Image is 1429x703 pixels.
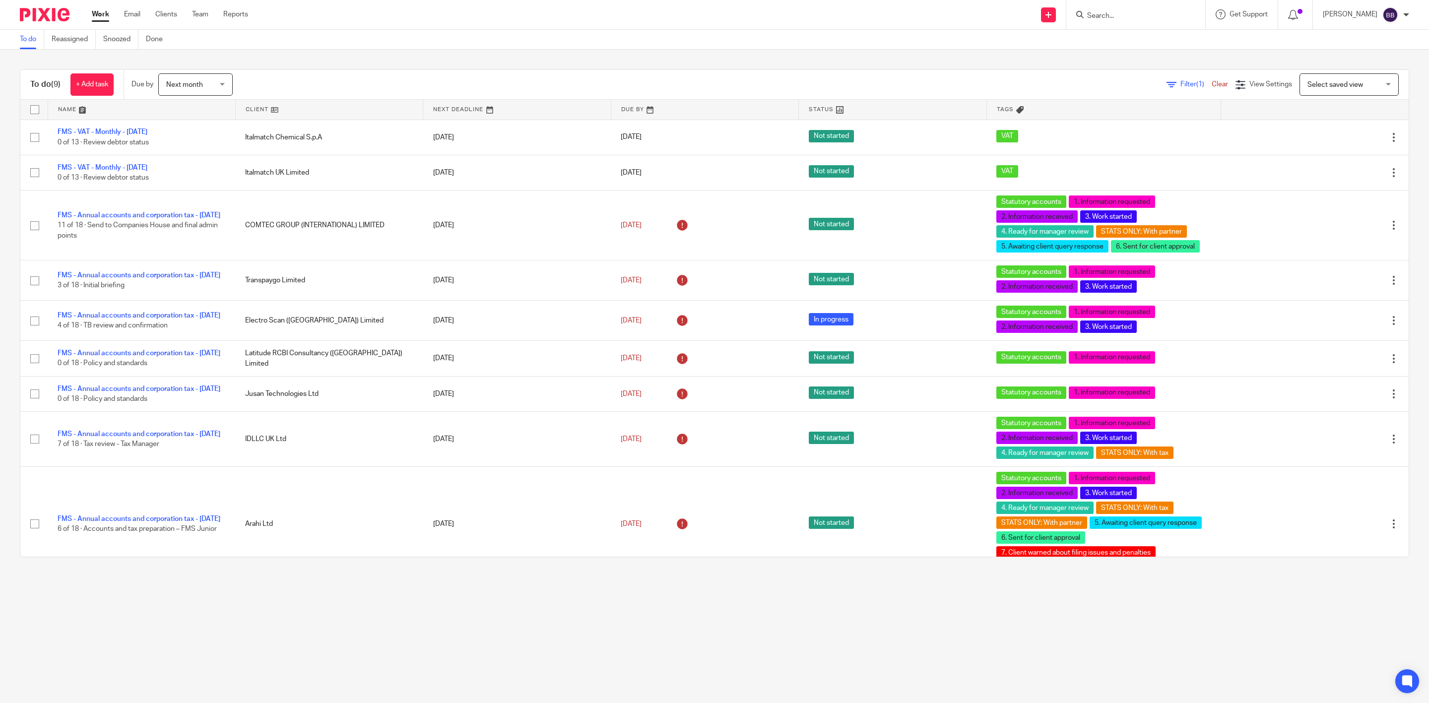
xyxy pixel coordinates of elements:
span: Not started [809,432,854,444]
a: Clients [155,9,177,19]
h1: To do [30,79,61,90]
span: Statutory accounts [996,195,1066,208]
span: 7. Client warned about filing issues and penalties [996,546,1156,559]
span: 1. Information requested [1069,386,1155,399]
span: 1. Information requested [1069,265,1155,278]
a: Team [192,9,208,19]
span: 4. Ready for manager review [996,225,1094,238]
span: 2. Information received [996,432,1078,444]
span: Tags [997,107,1014,112]
a: FMS - Annual accounts and corporation tax - [DATE] [58,385,220,392]
p: Due by [131,79,153,89]
span: 2. Information received [996,280,1078,293]
span: Statutory accounts [996,265,1066,278]
td: Jusan Technologies Ltd [235,376,423,411]
span: 11 of 18 · Send to Companies House and final admin points [58,222,218,239]
a: To do [20,30,44,49]
span: STATS ONLY: With tax [1096,447,1173,459]
span: STATS ONLY: With partner [996,516,1087,529]
span: 0 of 13 · Review debtor status [58,174,149,181]
td: Italmatch Chemical S.p.A [235,120,423,155]
span: 1. Information requested [1069,417,1155,429]
span: 3. Work started [1080,432,1137,444]
span: Not started [809,386,854,399]
span: 3. Work started [1080,320,1137,333]
a: FMS - Annual accounts and corporation tax - [DATE] [58,431,220,438]
span: 1. Information requested [1069,195,1155,208]
span: [DATE] [621,520,642,527]
span: 3. Work started [1080,210,1137,223]
span: (1) [1196,81,1204,88]
span: [DATE] [621,390,642,397]
td: [DATE] [423,260,611,301]
td: Arahi Ltd [235,467,423,581]
span: 5. Awaiting client query response [1090,516,1202,529]
span: 3 of 18 · Initial briefing [58,282,125,289]
td: [DATE] [423,376,611,411]
span: Not started [809,165,854,178]
span: (9) [51,80,61,88]
span: 0 of 18 · Policy and standards [58,360,147,367]
span: Select saved view [1307,81,1363,88]
span: [DATE] [621,222,642,229]
span: View Settings [1249,81,1292,88]
td: Transpaygo Limited [235,260,423,301]
span: In progress [809,313,853,325]
a: Snoozed [103,30,138,49]
span: [DATE] [621,355,642,362]
span: 2. Information received [996,487,1078,499]
a: FMS - Annual accounts and corporation tax - [DATE] [58,272,220,279]
span: 3. Work started [1080,487,1137,499]
td: IDLLC UK Ltd [235,412,423,467]
span: 2. Information received [996,320,1078,333]
span: [DATE] [621,169,642,176]
span: 1. Information requested [1069,472,1155,484]
a: FMS - Annual accounts and corporation tax - [DATE] [58,515,220,522]
a: FMS - Annual accounts and corporation tax - [DATE] [58,212,220,219]
span: Statutory accounts [996,472,1066,484]
a: Clear [1212,81,1228,88]
span: 0 of 13 · Review debtor status [58,139,149,146]
td: COMTEC GROUP (INTERNATIONAL) LIMITED [235,191,423,260]
span: [DATE] [621,134,642,141]
span: 6. Sent for client approval [1111,240,1200,253]
a: Email [124,9,140,19]
span: 4. Ready for manager review [996,447,1094,459]
td: [DATE] [423,155,611,190]
img: Pixie [20,8,69,21]
td: Electro Scan ([GEOGRAPHIC_DATA]) Limited [235,301,423,341]
td: [DATE] [423,301,611,341]
span: [DATE] [621,277,642,284]
span: 4. Ready for manager review [996,502,1094,514]
span: Next month [166,81,203,88]
span: Not started [809,351,854,364]
span: Statutory accounts [996,306,1066,318]
td: [DATE] [423,341,611,376]
a: FMS - VAT - Monthly - [DATE] [58,164,147,171]
td: [DATE] [423,120,611,155]
td: [DATE] [423,467,611,581]
span: Statutory accounts [996,417,1066,429]
span: 7 of 18 · Tax review - Tax Manager [58,441,159,447]
span: Statutory accounts [996,386,1066,399]
td: [DATE] [423,412,611,467]
span: 3. Work started [1080,280,1137,293]
span: 4 of 18 · TB review and confirmation [58,322,168,329]
span: [DATE] [621,317,642,324]
span: 1. Information requested [1069,351,1155,364]
a: Reassigned [52,30,96,49]
a: + Add task [70,73,114,96]
a: FMS - VAT - Monthly - [DATE] [58,128,147,135]
span: [DATE] [621,436,642,443]
td: [DATE] [423,191,611,260]
span: 6 of 18 · Accounts and tax preparation – FMS Junior [58,525,217,532]
span: Get Support [1230,11,1268,18]
span: STATS ONLY: With partner [1096,225,1187,238]
td: Latitude RCBI Consultancy ([GEOGRAPHIC_DATA]) Limited [235,341,423,376]
span: STATS ONLY: With tax [1096,502,1173,514]
img: svg%3E [1382,7,1398,23]
span: 0 of 18 · Policy and standards [58,395,147,402]
span: 5. Awaiting client query response [996,240,1108,253]
span: Not started [809,516,854,529]
span: Not started [809,273,854,285]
